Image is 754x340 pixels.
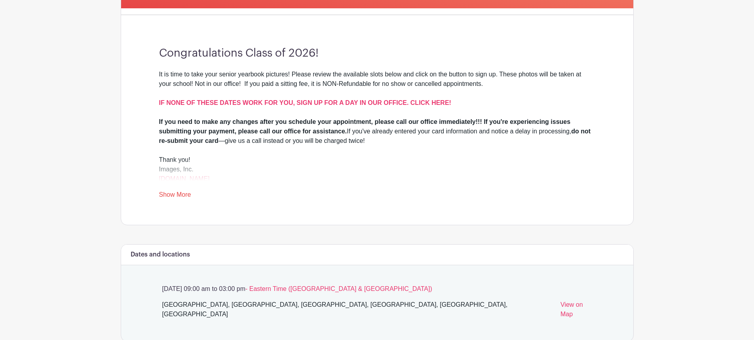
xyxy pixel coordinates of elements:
h3: Congratulations Class of 2026! [159,47,595,60]
a: Show More [159,191,191,201]
strong: If you need to make any changes after you schedule your appointment, please call our office immed... [159,118,571,135]
div: If you've already entered your card information and notice a delay in processing, —give us a call... [159,117,595,146]
div: It is time to take your senior yearbook pictures! Please review the available slots below and cli... [159,70,595,117]
a: View on Map [560,300,595,322]
span: - Eastern Time ([GEOGRAPHIC_DATA] & [GEOGRAPHIC_DATA]) [245,285,432,292]
strong: do not re-submit your card [159,128,591,144]
h6: Dates and locations [131,251,190,258]
div: Thank you! [159,155,595,165]
a: [DOMAIN_NAME] [159,175,210,182]
div: Images, Inc. [159,165,595,184]
div: [GEOGRAPHIC_DATA], [GEOGRAPHIC_DATA], [GEOGRAPHIC_DATA], [GEOGRAPHIC_DATA], [GEOGRAPHIC_DATA], [G... [162,300,555,322]
p: [DATE] 09:00 am to 03:00 pm [159,284,595,294]
a: IF NONE OF THESE DATES WORK FOR YOU, SIGN UP FOR A DAY IN OUR OFFICE. CLICK HERE! [159,99,451,106]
